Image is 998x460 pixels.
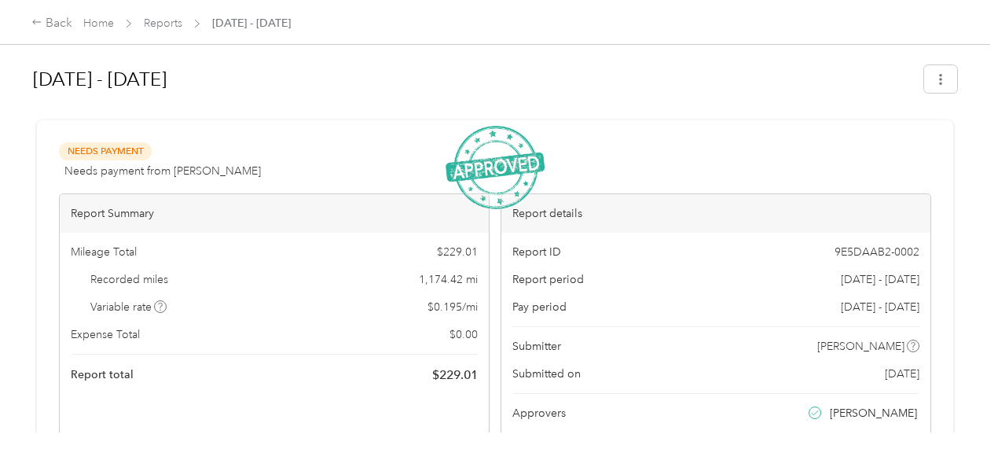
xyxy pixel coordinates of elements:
[841,299,919,315] span: [DATE] - [DATE]
[71,326,140,343] span: Expense Total
[512,366,581,382] span: Submitted on
[427,299,478,315] span: $ 0.195 / mi
[512,299,567,315] span: Pay period
[71,366,134,383] span: Report total
[64,163,261,179] span: Needs payment from [PERSON_NAME]
[31,14,72,33] div: Back
[71,244,137,260] span: Mileage Total
[59,142,152,160] span: Needs Payment
[446,126,545,210] img: ApprovedStamp
[910,372,998,460] iframe: Everlance-gr Chat Button Frame
[835,244,919,260] span: 9E5DAAB2-0002
[512,338,561,355] span: Submitter
[830,405,917,421] span: [PERSON_NAME]
[841,271,919,288] span: [DATE] - [DATE]
[83,17,114,30] a: Home
[512,244,561,260] span: Report ID
[90,299,167,315] span: Variable rate
[437,244,478,260] span: $ 229.01
[449,326,478,343] span: $ 0.00
[512,405,566,421] span: Approvers
[512,271,584,288] span: Report period
[501,194,930,233] div: Report details
[432,366,478,385] span: $ 229.01
[212,15,291,31] span: [DATE] - [DATE]
[90,271,168,288] span: Recorded miles
[33,61,913,98] h1: Sep 1 - 30, 2025
[419,271,478,288] span: 1,174.42 mi
[817,338,904,355] span: [PERSON_NAME]
[60,194,489,233] div: Report Summary
[144,17,182,30] a: Reports
[885,366,919,382] span: [DATE]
